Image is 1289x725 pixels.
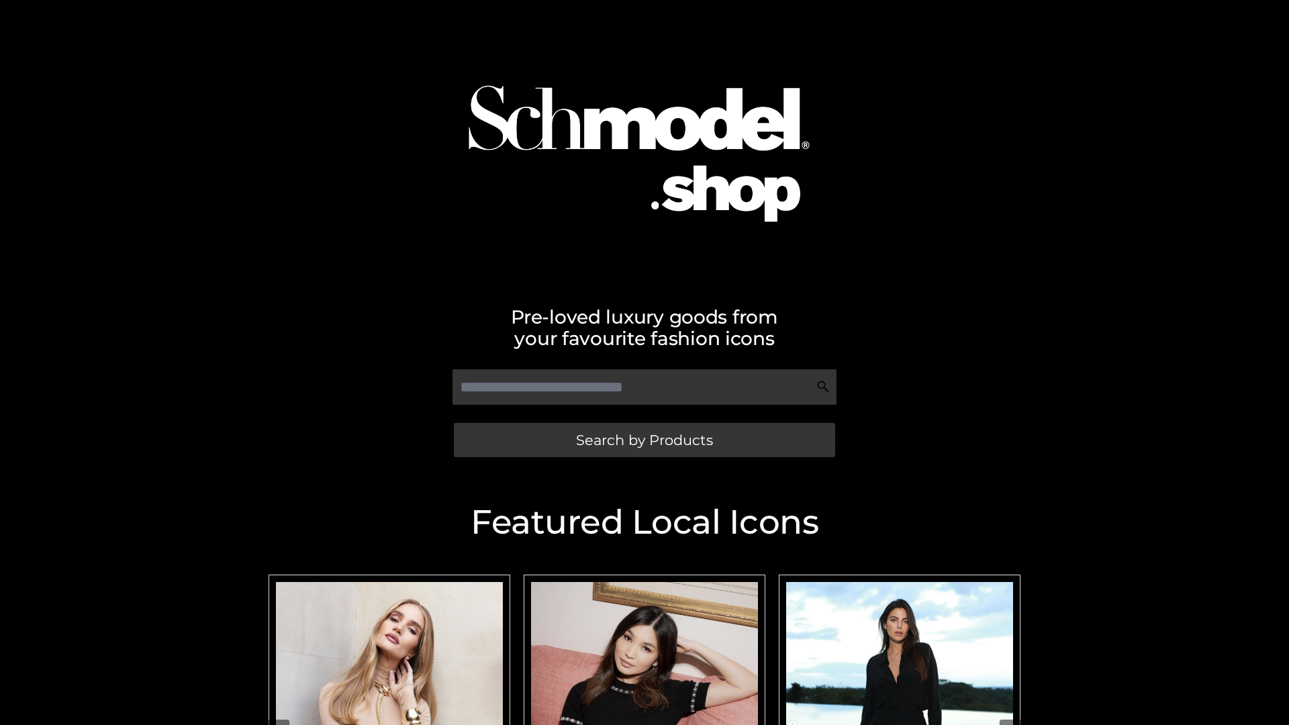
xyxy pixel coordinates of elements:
h2: Pre-loved luxury goods from your favourite fashion icons [262,306,1027,349]
a: Search by Products [454,423,835,457]
span: Search by Products [576,433,713,447]
img: Search Icon [816,380,830,393]
h2: Featured Local Icons​ [262,505,1027,539]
